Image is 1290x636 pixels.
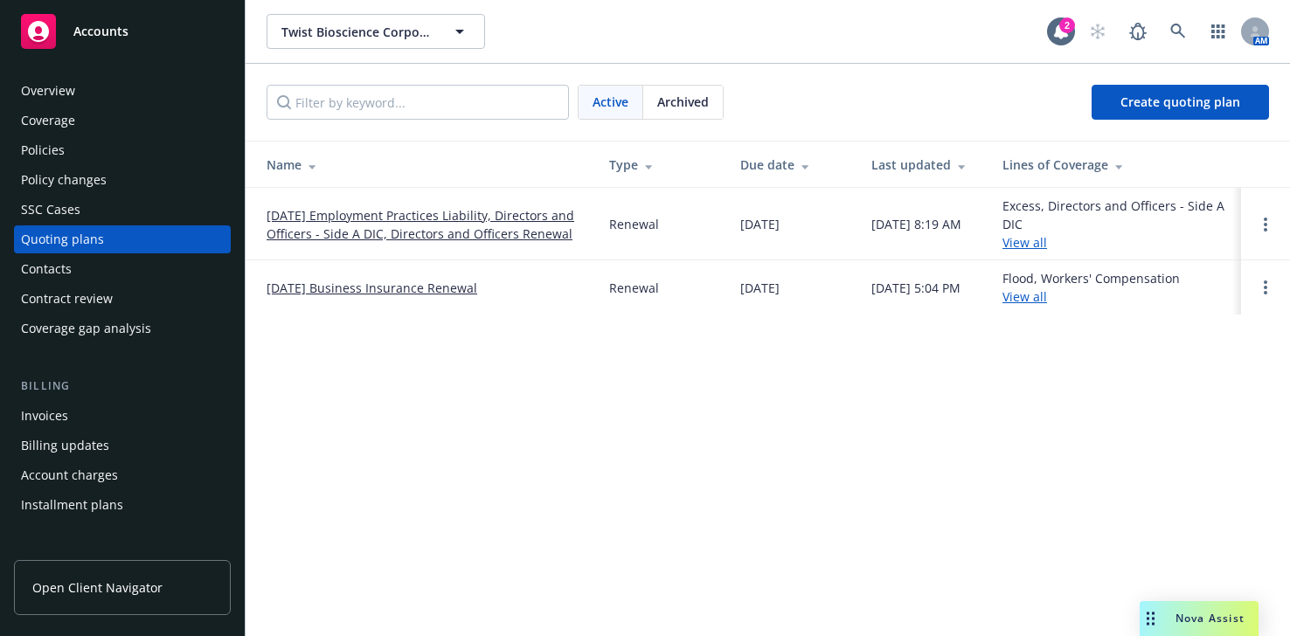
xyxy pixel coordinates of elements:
span: Create quoting plan [1120,93,1240,110]
a: Overview [14,77,231,105]
div: Drag to move [1140,601,1162,636]
div: Invoices [21,402,68,430]
div: Account charges [21,461,118,489]
div: Coverage [21,107,75,135]
div: Last updated [871,156,974,174]
a: Create quoting plan [1092,85,1269,120]
div: Contacts [21,255,72,283]
a: SSC Cases [14,196,231,224]
a: Search [1161,14,1196,49]
span: Nova Assist [1176,611,1245,626]
div: Billing [14,377,231,395]
div: [DATE] [740,279,780,297]
a: Contract review [14,285,231,313]
div: Excess, Directors and Officers - Side A DIC [1002,197,1227,252]
span: Accounts [73,24,128,38]
div: Flood, Workers' Compensation [1002,269,1180,306]
a: [DATE] Business Insurance Renewal [267,279,477,297]
div: Policy changes [21,166,107,194]
input: Filter by keyword... [267,85,569,120]
div: [DATE] [740,215,780,233]
a: Open options [1255,214,1276,235]
a: Billing updates [14,432,231,460]
a: View all [1002,288,1047,305]
span: Active [593,93,628,111]
a: View all [1002,234,1047,251]
div: Type [609,156,712,174]
a: [DATE] Employment Practices Liability, Directors and Officers - Side A DIC, Directors and Officer... [267,206,581,243]
a: Invoices [14,402,231,430]
div: [DATE] 8:19 AM [871,215,961,233]
a: Policy changes [14,166,231,194]
a: Switch app [1201,14,1236,49]
div: Lines of Coverage [1002,156,1227,174]
div: Contract review [21,285,113,313]
a: Start snowing [1080,14,1115,49]
div: Quoting plans [21,225,104,253]
div: SSC Cases [21,196,80,224]
button: Twist Bioscience Corporation [267,14,485,49]
a: Open options [1255,277,1276,298]
a: Accounts [14,7,231,56]
div: 2 [1059,17,1075,33]
a: Quoting plans [14,225,231,253]
a: Coverage [14,107,231,135]
a: Contacts [14,255,231,283]
div: Overview [21,77,75,105]
a: Account charges [14,461,231,489]
div: Billing updates [21,432,109,460]
a: Coverage gap analysis [14,315,231,342]
button: Nova Assist [1140,601,1259,636]
span: Archived [657,93,709,111]
a: Installment plans [14,491,231,519]
a: Report a Bug [1120,14,1155,49]
div: Name [267,156,581,174]
div: Due date [740,156,843,174]
span: Twist Bioscience Corporation [281,23,433,41]
div: Policies [21,136,65,164]
a: Policies [14,136,231,164]
span: Open Client Navigator [32,578,163,597]
div: Renewal [609,279,659,297]
div: Coverage gap analysis [21,315,151,342]
div: Installment plans [21,491,123,519]
div: Renewal [609,215,659,233]
div: [DATE] 5:04 PM [871,279,961,297]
